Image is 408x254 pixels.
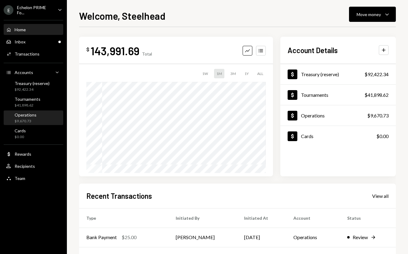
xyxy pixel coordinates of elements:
[15,87,50,92] div: $92,422.34
[79,208,168,228] th: Type
[357,11,381,18] div: Move money
[15,119,36,124] div: $9,670.73
[168,228,237,247] td: [PERSON_NAME]
[301,71,339,77] div: Treasury (reserve)
[15,103,40,108] div: $41,898.62
[4,161,63,171] a: Recipients
[122,234,137,241] div: $25.00
[4,67,63,78] a: Accounts
[280,64,396,84] a: Treasury (reserve)$92,422.34
[301,133,313,139] div: Cards
[280,126,396,146] a: Cards$0.00
[17,5,53,15] div: Echelon PRIME Fo...
[4,173,63,184] a: Team
[86,46,89,52] div: $
[15,27,26,32] div: Home
[200,69,210,78] div: 1W
[372,192,389,199] a: View all
[286,228,340,247] td: Operations
[15,97,40,102] div: Tournaments
[367,112,389,119] div: $9,670.73
[15,112,36,117] div: Operations
[280,85,396,105] a: Tournaments$41,898.62
[15,39,26,44] div: Inbox
[280,105,396,126] a: Operations$9,670.73
[376,133,389,140] div: $0.00
[15,51,40,56] div: Transactions
[286,208,340,228] th: Account
[86,234,117,241] div: Bank Payment
[4,5,13,15] div: E
[228,69,238,78] div: 3M
[255,69,266,78] div: ALL
[349,7,396,22] button: Move money
[4,148,63,159] a: Rewards
[4,79,63,93] a: Treasury (reserve)$92,422.34
[353,234,368,241] div: Review
[4,110,63,125] a: Operations$9,670.73
[15,81,50,86] div: Treasury (reserve)
[237,228,286,247] td: [DATE]
[301,92,328,98] div: Tournaments
[4,24,63,35] a: Home
[15,164,35,169] div: Recipients
[4,126,63,141] a: Cards$0.00
[15,176,25,181] div: Team
[365,91,389,99] div: $41,898.62
[79,10,165,22] h1: Welcome, Steelhead
[91,44,140,58] div: 143,991.69
[142,51,152,56] div: Total
[365,71,389,78] div: $92,422.34
[15,151,31,157] div: Rewards
[214,69,224,78] div: 1M
[15,134,26,140] div: $0.00
[4,48,63,59] a: Transactions
[4,95,63,109] a: Tournaments$41,898.62
[242,69,251,78] div: 1Y
[15,128,26,133] div: Cards
[301,113,325,118] div: Operations
[340,208,396,228] th: Status
[15,70,33,75] div: Accounts
[168,208,237,228] th: Initiated By
[288,45,338,55] h2: Account Details
[86,191,152,201] h2: Recent Transactions
[4,36,63,47] a: Inbox
[237,208,286,228] th: Initiated At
